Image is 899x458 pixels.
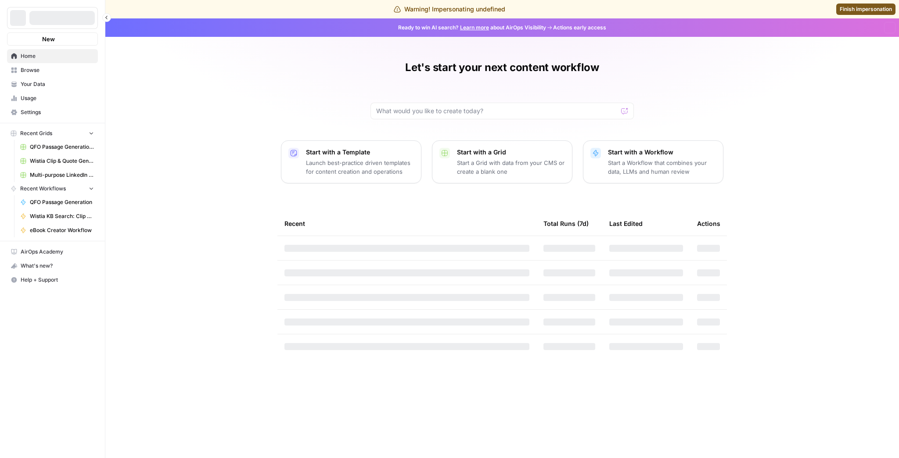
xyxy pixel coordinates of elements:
[20,185,66,193] span: Recent Workflows
[583,140,723,183] button: Start with a WorkflowStart a Workflow that combines your data, LLMs and human review
[553,24,606,32] span: Actions early access
[432,140,572,183] button: Start with a GridStart a Grid with data from your CMS or create a blank one
[7,105,98,119] a: Settings
[42,35,55,43] span: New
[7,259,97,272] div: What's new?
[21,248,94,256] span: AirOps Academy
[30,171,94,179] span: Multi-purpose LinkedIn Workflow Grid
[7,32,98,46] button: New
[457,148,565,157] p: Start with a Grid
[16,154,98,168] a: Wistia Clip & Quote Generator
[7,273,98,287] button: Help + Support
[840,5,892,13] span: Finish impersonation
[30,212,94,220] span: Wistia KB Search: Clip & Takeaway Generator
[543,211,589,236] div: Total Runs (7d)
[7,63,98,77] a: Browse
[7,77,98,91] a: Your Data
[16,223,98,237] a: eBook Creator Workflow
[405,61,599,75] h1: Let's start your next content workflow
[7,127,98,140] button: Recent Grids
[16,168,98,182] a: Multi-purpose LinkedIn Workflow Grid
[30,226,94,234] span: eBook Creator Workflow
[7,91,98,105] a: Usage
[460,24,489,31] a: Learn more
[16,140,98,154] a: QFO Passage Generation Grid (PMA)
[609,211,643,236] div: Last Edited
[21,80,94,88] span: Your Data
[16,209,98,223] a: Wistia KB Search: Clip & Takeaway Generator
[7,182,98,195] button: Recent Workflows
[21,276,94,284] span: Help + Support
[21,52,94,60] span: Home
[608,148,716,157] p: Start with a Workflow
[21,66,94,74] span: Browse
[836,4,895,15] a: Finish impersonation
[30,157,94,165] span: Wistia Clip & Quote Generator
[398,24,546,32] span: Ready to win AI search? about AirOps Visibility
[16,195,98,209] a: QFO Passage Generation
[7,245,98,259] a: AirOps Academy
[306,148,414,157] p: Start with a Template
[394,5,505,14] div: Warning! Impersonating undefined
[21,94,94,102] span: Usage
[697,211,720,236] div: Actions
[284,211,529,236] div: Recent
[281,140,421,183] button: Start with a TemplateLaunch best-practice driven templates for content creation and operations
[30,143,94,151] span: QFO Passage Generation Grid (PMA)
[21,108,94,116] span: Settings
[30,198,94,206] span: QFO Passage Generation
[7,49,98,63] a: Home
[7,259,98,273] button: What's new?
[608,158,716,176] p: Start a Workflow that combines your data, LLMs and human review
[20,129,52,137] span: Recent Grids
[457,158,565,176] p: Start a Grid with data from your CMS or create a blank one
[376,107,618,115] input: What would you like to create today?
[306,158,414,176] p: Launch best-practice driven templates for content creation and operations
